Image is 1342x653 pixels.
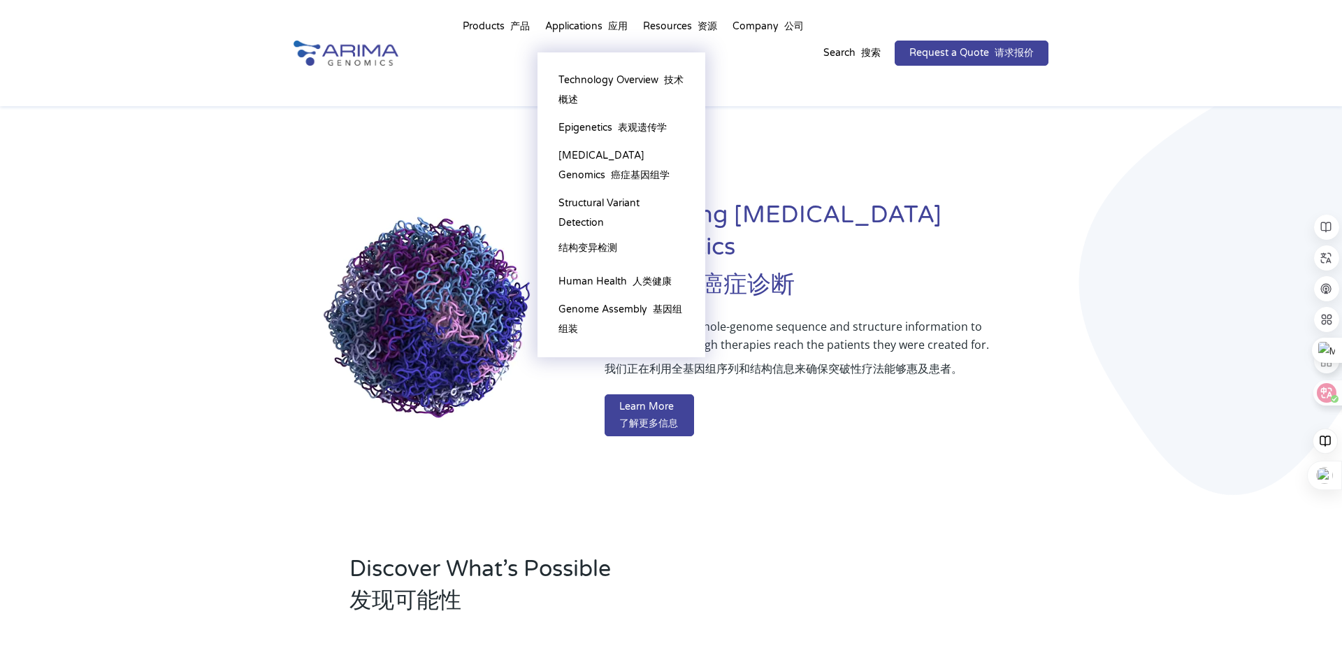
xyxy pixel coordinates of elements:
[619,417,678,429] font: 了解更多信息
[551,268,691,296] a: Human Health 人类健康
[995,47,1034,59] font: 请求报价
[895,41,1048,66] a: Request a Quote 请求报价
[349,554,849,627] h2: Discover What’s Possible
[551,66,691,114] a: Technology Overview 技术概述
[605,361,962,376] font: 我们正在利用全基因组序列和结构信息来确保突破性疗法能够惠及患者。
[605,317,993,394] p: We’re leveraging whole-genome sequence and structure information to ensure breakthrough therapies...
[551,189,691,268] a: Structural Variant Detection结构变异检测
[551,142,691,189] a: [MEDICAL_DATA] Genomics 癌症基因组学
[618,122,667,134] font: 表观遗传学
[823,44,881,62] p: Search
[349,587,461,614] font: 发现可能性
[605,199,1048,317] h1: Redefining [MEDICAL_DATA] Diagnostics
[294,41,398,66] img: Arima-Genomics-logo
[1272,586,1342,653] div: 聊天小组件
[551,296,691,343] a: Genome Assembly 基因组组装
[1272,586,1342,653] iframe: Chat Widget
[551,114,691,142] a: Epigenetics 表观遗传学
[861,47,881,59] font: 搜索
[611,169,670,181] font: 癌症基因组学
[633,275,672,287] font: 人类健康
[605,394,694,436] a: Learn More 了解更多信息
[558,242,617,254] font: 结构变异检测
